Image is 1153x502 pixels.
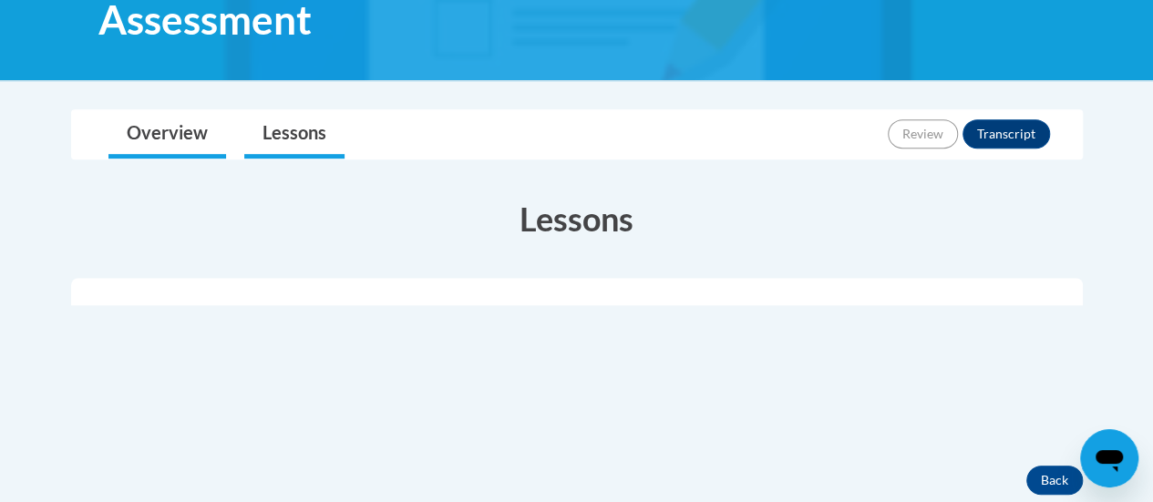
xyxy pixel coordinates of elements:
button: Back [1026,466,1083,495]
a: Lessons [244,110,345,159]
h3: Lessons [71,196,1083,241]
button: Review [888,119,958,149]
iframe: Button to launch messaging window [1080,429,1138,487]
button: Transcript [963,119,1050,149]
a: Overview [108,110,226,159]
